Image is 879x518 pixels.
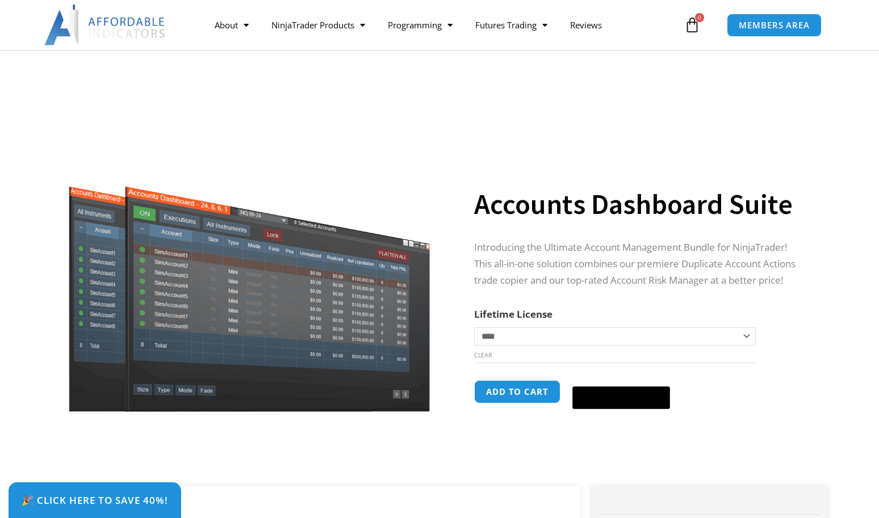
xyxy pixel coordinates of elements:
[572,386,670,409] button: Buy with GPay
[464,12,559,38] a: Futures Trading
[260,12,376,38] a: NinjaTrader Products
[474,184,806,224] h1: Accounts Dashboard Suite
[667,9,717,41] a: 0
[570,378,672,383] iframe: Secure express checkout frame
[474,351,492,359] a: Clear options
[559,12,613,38] a: Reviews
[67,121,432,412] img: Screenshot 2024-08-26 155710eeeee
[44,5,166,45] img: LogoAI | Affordable Indicators – NinjaTrader
[727,14,822,37] a: MEMBERS AREA
[203,12,681,38] nav: Menu
[9,482,181,518] a: 🎉 Click Here to save 40%!
[474,239,806,289] p: Introducing the Ultimate Account Management Bundle for NinjaTrader! This all-in-one solution comb...
[376,12,464,38] a: Programming
[739,21,810,30] span: MEMBERS AREA
[474,308,552,321] label: Lifetime License
[474,380,560,403] button: Add to cart
[695,13,704,22] span: 0
[203,12,260,38] a: About
[22,495,168,505] span: 🎉 Click Here to save 40%!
